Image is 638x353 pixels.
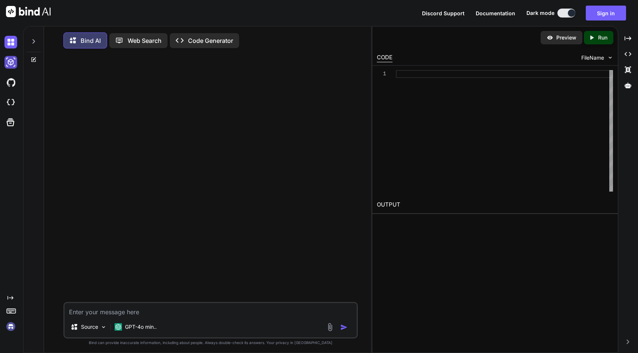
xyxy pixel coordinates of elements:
[547,34,553,41] img: preview
[4,96,17,109] img: cloudideIcon
[422,9,465,17] button: Discord Support
[377,70,386,78] div: 1
[607,54,613,61] img: chevron down
[340,324,348,331] img: icon
[556,34,576,41] p: Preview
[4,320,17,333] img: signin
[581,54,604,62] span: FileName
[81,323,98,331] p: Source
[125,323,157,331] p: GPT-4o min..
[4,36,17,48] img: darkChat
[586,6,626,21] button: Sign in
[422,10,465,16] span: Discord Support
[188,36,233,45] p: Code Generator
[476,10,515,16] span: Documentation
[4,76,17,89] img: githubDark
[63,340,358,346] p: Bind can provide inaccurate information, including about people. Always double-check its answers....
[128,36,162,45] p: Web Search
[476,9,515,17] button: Documentation
[6,6,51,17] img: Bind AI
[4,56,17,69] img: darkAi-studio
[598,34,607,41] p: Run
[100,324,107,330] img: Pick Models
[372,196,617,214] h2: OUTPUT
[377,53,393,62] div: CODE
[526,9,554,17] span: Dark mode
[326,323,334,331] img: attachment
[81,36,101,45] p: Bind AI
[115,323,122,331] img: GPT-4o mini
